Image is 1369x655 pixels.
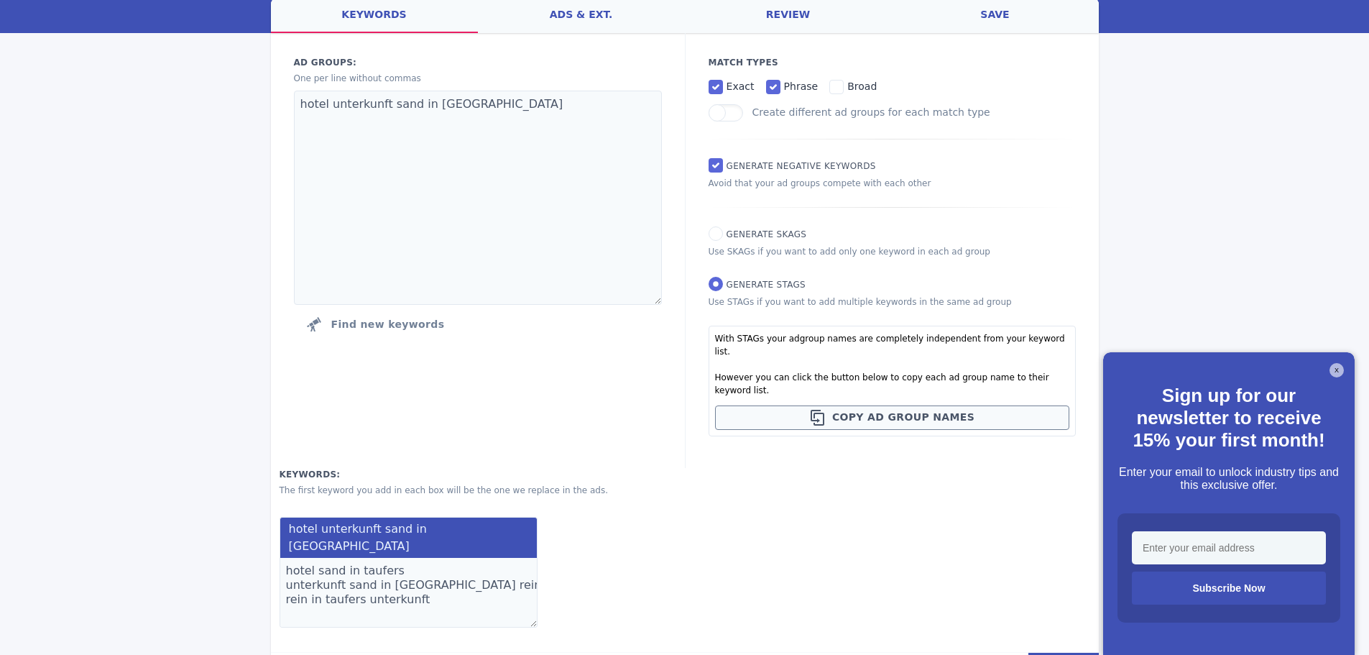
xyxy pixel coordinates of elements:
p: Use SKAGs if you want to add only one keyword in each ad group [709,245,1076,258]
label: hotel unterkunft sand in [GEOGRAPHIC_DATA] [280,517,538,558]
span: exact [727,81,755,92]
p: One per line without commas [294,72,662,85]
p: With STAGs your adgroup names are completely independent from your keyword list. [715,332,1069,358]
span: Generate STAGs [727,280,806,290]
input: Generate STAGs [709,277,723,291]
span: New conversation [93,176,172,188]
p: The first keyword you add in each box will be the one we replace in the ads. [280,484,1090,497]
iframe: <p>Your browser does not support iframes.</p> [1103,352,1355,655]
input: broad [829,80,844,94]
h2: Can I help you with anything? [22,96,266,142]
p: However you can click the button below to copy each ad group name to their keyword list. [715,371,1069,397]
span: Generate Negative keywords [727,161,876,171]
input: Generate Negative keywords [709,158,723,173]
input: Generate SKAGs [709,226,723,241]
p: Match Types [709,56,1076,69]
input: exact [709,80,723,94]
span: phrase [784,81,819,92]
p: Use STAGs if you want to add multiple keywords in the same ad group [709,296,1076,308]
input: phrase [766,80,780,94]
label: Keywords: [280,468,1090,481]
button: Click to find new keywords related to those above [294,310,456,339]
h1: Welcome to Fiuti! [22,70,266,93]
label: Create different ad groups for each match type [752,106,990,118]
span: Generate SKAGs [727,229,807,239]
p: Avoid that your ad groups compete with each other [709,177,1076,190]
label: Ad groups: [294,56,662,69]
button: Copy ad group names [715,406,1069,430]
button: New conversation [22,168,265,196]
span: broad [847,81,877,92]
span: We run on Gist [120,503,182,512]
